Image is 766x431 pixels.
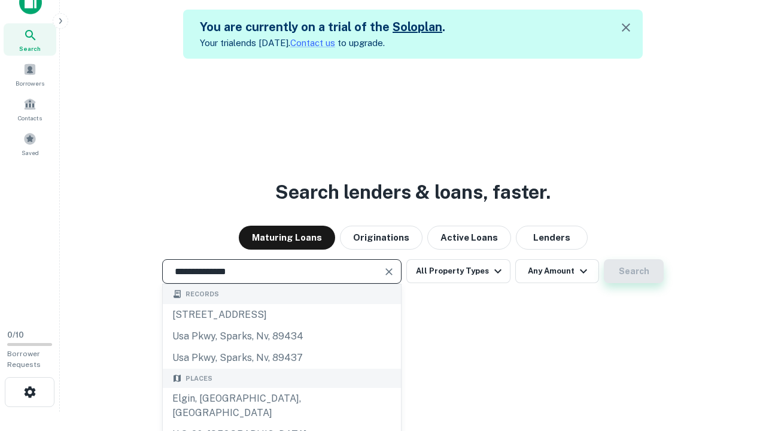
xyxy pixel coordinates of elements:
[516,226,588,250] button: Lenders
[163,347,401,369] div: usa pkwy, sparks, nv, 89437
[163,326,401,347] div: usa pkwy, sparks, nv, 89434
[340,226,422,250] button: Originations
[200,36,445,50] p: Your trial ends [DATE]. to upgrade.
[163,388,401,424] div: Elgin, [GEOGRAPHIC_DATA], [GEOGRAPHIC_DATA]
[4,58,56,90] a: Borrowers
[7,350,41,369] span: Borrower Requests
[7,330,24,339] span: 0 / 10
[4,23,56,56] a: Search
[186,289,219,299] span: Records
[381,263,397,280] button: Clear
[163,304,401,326] div: [STREET_ADDRESS]
[200,18,445,36] h5: You are currently on a trial of the .
[4,93,56,125] a: Contacts
[275,178,551,207] h3: Search lenders & loans, faster.
[19,44,41,53] span: Search
[515,259,599,283] button: Any Amount
[22,148,39,157] span: Saved
[16,78,44,88] span: Borrowers
[706,335,766,393] iframe: Chat Widget
[406,259,510,283] button: All Property Types
[427,226,511,250] button: Active Loans
[393,20,442,34] a: Soloplan
[4,128,56,160] a: Saved
[186,374,212,384] span: Places
[239,226,335,250] button: Maturing Loans
[290,38,335,48] a: Contact us
[18,113,42,123] span: Contacts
